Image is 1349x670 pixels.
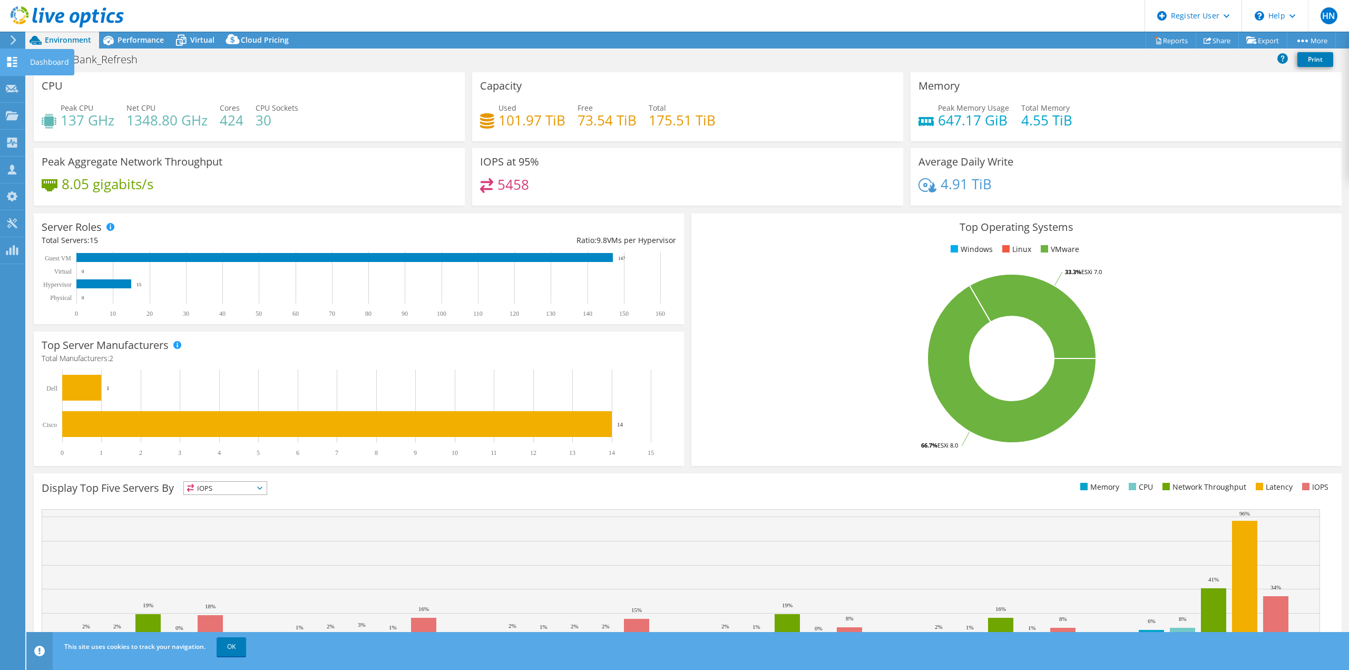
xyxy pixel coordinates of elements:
h3: Average Daily Write [918,156,1013,168]
text: 90 [402,310,408,317]
text: 120 [510,310,519,317]
span: Performance [118,35,164,45]
h3: Top Server Manufacturers [42,339,169,351]
a: Share [1196,32,1239,48]
span: This site uses cookies to track your navigation. [64,642,206,651]
h4: 73.54 TiB [578,114,637,126]
li: Linux [1000,244,1031,255]
text: 3% [358,622,366,628]
span: 15 [90,235,98,245]
h3: IOPS at 95% [480,156,539,168]
text: 140 [583,310,592,317]
span: Total [649,103,666,113]
text: 1% [540,624,548,630]
text: 34% [1270,584,1281,590]
text: 100 [437,310,446,317]
h4: 4.55 TiB [1021,114,1072,126]
text: 60 [292,310,299,317]
text: 11 [491,449,497,457]
tspan: ESXi 8.0 [937,441,958,449]
text: Cisco [43,421,57,429]
span: IOPS [184,482,267,494]
h4: 137 GHz [61,114,114,126]
h4: 647.17 GiB [938,114,1009,126]
text: 1% [389,624,397,630]
text: Guest VM [45,255,71,262]
span: Cloud Pricing [241,35,289,45]
h3: Server Roles [42,221,102,233]
h3: Peak Aggregate Network Throughput [42,156,222,168]
text: 2% [509,623,516,629]
text: 2% [113,623,121,629]
a: Reports [1146,32,1196,48]
tspan: ESXi 7.0 [1081,268,1102,276]
text: 1 [106,385,110,391]
text: 7 [335,449,338,457]
text: 96% [1239,510,1250,517]
text: 9 [414,449,417,457]
span: Cores [220,103,240,113]
text: 8% [846,615,854,622]
h4: 424 [220,114,243,126]
text: 0% [175,625,183,631]
span: Used [498,103,516,113]
h3: Memory [918,80,960,92]
li: Memory [1078,481,1119,493]
span: CPU Sockets [256,103,298,113]
tspan: 33.3% [1065,268,1081,276]
span: Net CPU [126,103,155,113]
h4: 101.97 TiB [498,114,565,126]
span: Virtual [190,35,214,45]
text: 2 [139,449,142,457]
text: 20 [146,310,153,317]
li: CPU [1126,481,1153,493]
text: 40 [219,310,226,317]
span: Free [578,103,593,113]
h4: 175.51 TiB [649,114,716,126]
text: 0% [815,625,823,632]
h4: 1348.80 GHz [126,114,208,126]
text: 8 [375,449,378,457]
h1: FidelityBank_Refresh [34,54,154,65]
text: 1% [296,624,304,630]
text: 13 [569,449,575,457]
text: 2% [571,623,579,629]
text: 6% [1148,618,1156,624]
text: 2% [327,623,335,629]
text: 12 [530,449,536,457]
text: 15% [631,607,642,613]
text: 147 [618,256,625,261]
text: 2% [602,623,610,629]
text: 8% [1179,616,1187,622]
span: HN [1321,7,1337,24]
h4: 30 [256,114,298,126]
text: 0 [61,449,64,457]
text: 3 [178,449,181,457]
text: 2% [82,623,90,629]
text: 80 [365,310,372,317]
text: 18% [205,603,216,609]
text: 16% [995,606,1006,612]
li: Latency [1253,481,1293,493]
text: 19% [782,602,793,608]
h4: Total Manufacturers: [42,353,676,364]
text: 41% [1208,576,1219,582]
text: 10 [452,449,458,457]
text: 1% [1028,625,1036,631]
text: 4 [218,449,221,457]
h3: CPU [42,80,63,92]
text: 1 [100,449,103,457]
text: Virtual [54,268,72,275]
text: 15 [136,282,142,287]
li: Windows [948,244,993,255]
span: Environment [45,35,91,45]
text: 0 [82,295,84,300]
text: 70 [329,310,335,317]
li: Network Throughput [1160,481,1246,493]
a: Print [1297,52,1333,67]
text: 16% [418,606,429,612]
text: Physical [50,294,72,302]
span: Peak CPU [61,103,93,113]
span: 2 [109,353,113,363]
div: Total Servers: [42,235,359,246]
